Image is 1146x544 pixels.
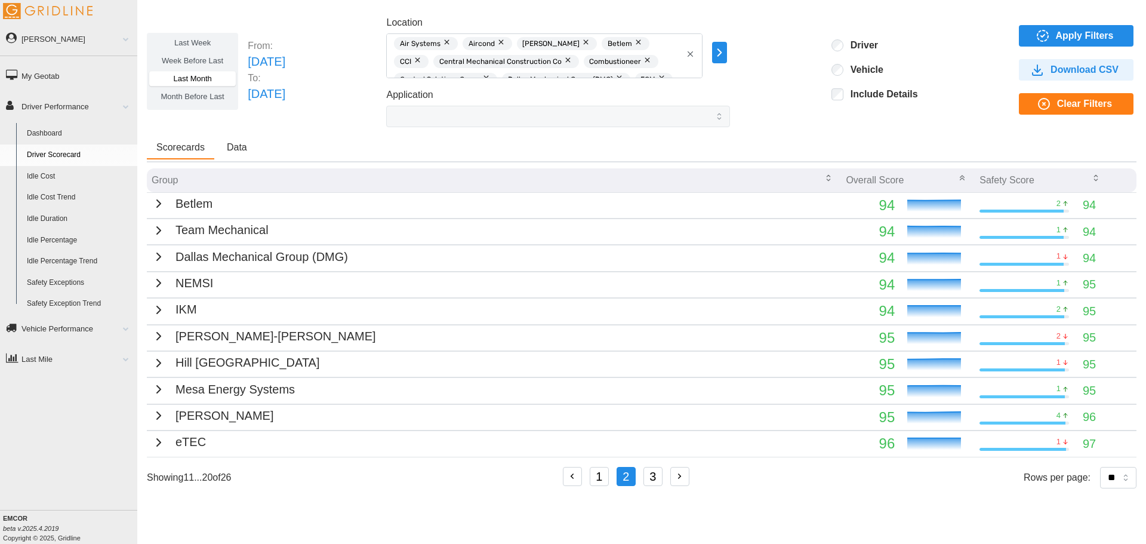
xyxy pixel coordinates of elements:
span: Last Month [173,74,211,83]
p: 2 [1056,331,1061,342]
button: [PERSON_NAME] [152,407,273,425]
p: 1 [1056,357,1061,368]
p: eTEC [175,433,206,451]
span: Control Solutions Group [400,73,480,86]
p: 94 [1083,196,1096,214]
a: Driver Scorecard [21,145,137,166]
p: Hill [GEOGRAPHIC_DATA] [175,354,320,372]
span: Data [227,143,247,152]
p: [DATE] [248,85,285,103]
p: Team Mechanical [175,221,269,239]
span: Apply Filters [1056,26,1114,46]
p: 94 [846,220,895,243]
a: Idle Cost Trend [21,187,137,208]
label: Application [386,88,433,103]
button: 2 [617,467,636,486]
span: Week Before Last [162,56,223,65]
button: NEMSI [152,274,213,293]
img: Gridline [3,3,93,19]
a: Idle Duration [21,208,137,230]
button: [PERSON_NAME]-[PERSON_NAME] [152,327,376,346]
p: 95 [846,327,895,349]
p: 95 [1083,302,1096,321]
p: 94 [1083,223,1096,241]
p: Group [152,173,178,187]
a: Idle Cost [21,166,137,188]
span: Scorecards [156,143,205,152]
p: 94 [846,300,895,322]
p: 96 [1083,408,1096,426]
p: [PERSON_NAME] [175,407,273,425]
a: Idle Percentage [21,230,137,251]
p: Mesa Energy Systems [175,380,295,399]
button: Download CSV [1019,59,1133,81]
button: 3 [643,467,663,486]
span: Last Week [174,38,211,47]
p: 95 [846,379,895,402]
p: 95 [846,406,895,429]
span: Air Systems [400,37,440,50]
a: Safety Exceptions [21,272,137,294]
button: eTEC [152,433,206,451]
span: Combustioneer [589,55,641,68]
span: Central Mechanical Construction Co [439,55,562,68]
p: 94 [846,273,895,296]
div: Copyright © 2025, Gridline [3,514,137,543]
p: 94 [1083,249,1096,268]
p: 1 [1056,278,1061,288]
p: [PERSON_NAME]-[PERSON_NAME] [175,327,376,346]
label: Location [386,16,423,30]
span: ECM [640,73,655,86]
p: NEMSI [175,274,213,293]
button: Mesa Energy Systems [152,380,295,399]
button: Betlem [152,195,212,213]
p: 95 [1083,328,1096,347]
button: IKM [152,300,197,319]
span: Clear Filters [1057,94,1112,114]
p: 95 [1083,382,1096,400]
p: 95 [846,353,895,376]
p: 1 [1056,251,1061,262]
p: 2 [1056,304,1061,315]
a: Idle Percentage Trend [21,251,137,272]
label: Driver [843,39,878,51]
p: 1 [1056,225,1061,235]
p: 95 [1083,355,1096,374]
span: Download CSV [1050,60,1119,80]
span: Betlem [608,37,632,50]
p: 96 [846,432,895,455]
span: Aircond [469,37,495,50]
span: Dallas Mechanical Group (DMG) [508,73,613,86]
p: 97 [1083,435,1096,453]
p: 94 [846,194,895,217]
span: [PERSON_NAME] [522,37,580,50]
p: Overall Score [846,173,904,187]
i: beta v.2025.4.2019 [3,525,58,532]
label: Include Details [843,88,918,100]
p: Rows per page: [1024,471,1090,484]
button: Hill [GEOGRAPHIC_DATA] [152,354,320,372]
p: Safety Score [979,173,1034,187]
button: Clear Filters [1019,93,1133,115]
button: Team Mechanical [152,221,269,239]
p: [DATE] [248,53,285,71]
p: IKM [175,300,197,319]
p: 1 [1056,437,1061,447]
p: 94 [846,247,895,269]
button: 1 [590,467,609,486]
a: Safety Exception Trend [21,293,137,315]
a: Dashboard [21,123,137,145]
p: 4 [1056,410,1061,421]
p: Dallas Mechanical Group (DMG) [175,248,348,266]
p: To: [248,71,285,85]
button: Apply Filters [1019,25,1133,47]
p: Showing 11 ... 20 of 26 [147,471,231,484]
span: CCI [400,55,411,68]
p: 2 [1056,198,1061,209]
b: EMCOR [3,515,27,522]
p: 1 [1056,383,1061,394]
label: Vehicle [843,64,883,76]
p: From: [248,39,285,53]
button: Dallas Mechanical Group (DMG) [152,248,348,266]
p: Betlem [175,195,212,213]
